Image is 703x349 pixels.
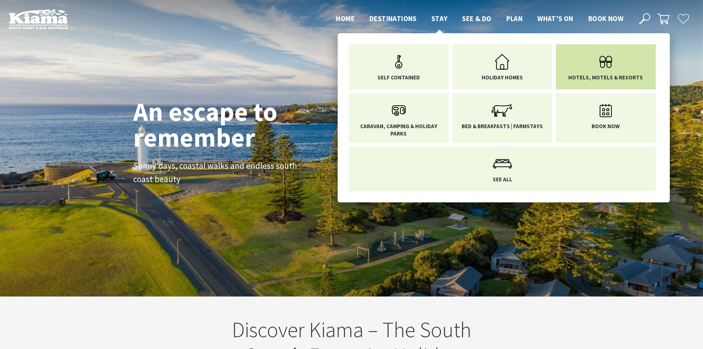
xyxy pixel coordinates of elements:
p: Sunny days, coastal walks and endless south coast beauty [133,159,299,187]
span: Destinations [369,14,417,23]
h1: An escape to remember [133,99,336,150]
span: Book now [592,123,620,130]
img: Kiama Logo [9,9,68,29]
span: Stay [431,14,448,23]
span: Home [336,14,355,23]
span: See All [493,176,512,183]
nav: Main Menu [328,13,631,25]
span: Book now [588,14,623,23]
span: What’s On [537,14,573,23]
span: Caravan, Camping & Holiday Parks [354,123,443,137]
span: Plan [506,14,523,23]
span: Self Contained [378,74,420,81]
span: Bed & Breakfasts | Farmstays [462,123,543,130]
span: Holiday Homes [482,74,523,81]
span: Hotels, Motels & Resorts [568,74,643,81]
span: See & Do [462,14,491,23]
